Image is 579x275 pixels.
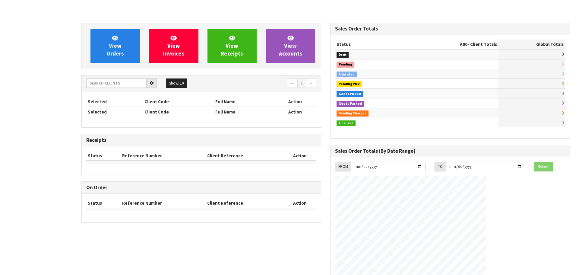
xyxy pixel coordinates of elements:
[562,110,564,116] span: 0
[562,100,564,106] span: 0
[337,101,364,107] span: Goods Packed
[86,151,121,161] th: Status
[86,107,143,117] th: Selected
[562,51,564,57] span: 0
[335,40,411,49] th: Status
[266,29,315,63] a: ViewAccounts
[163,34,184,57] span: View Invoices
[534,162,553,171] button: Refresh
[86,198,121,208] th: Status
[149,29,198,63] a: ViewInvoices
[562,120,564,126] span: 0
[274,97,316,107] th: Action
[337,91,363,97] span: Goods Picked
[221,34,243,57] span: View Receipts
[206,78,316,89] nav: Page navigation
[337,62,354,68] span: Pending
[121,198,206,208] th: Reference Number
[166,78,187,88] button: Show: 10
[562,81,564,86] span: 0
[86,137,316,143] h3: Receipts
[335,148,565,154] h3: Sales Order Totals (By Date Range)
[411,40,498,49] th: - Client Totals
[337,110,369,117] span: Pending Charges
[283,198,316,208] th: Action
[86,185,316,190] h3: On Order
[460,41,467,47] span: A00
[297,78,306,88] a: 1
[274,107,316,117] th: Action
[562,61,564,67] span: 0
[121,151,206,161] th: Reference Number
[106,34,124,57] span: View Orders
[283,151,316,161] th: Action
[337,52,349,58] span: Draft
[214,97,274,107] th: Full Name
[90,29,140,63] a: ViewOrders
[207,29,257,63] a: ViewReceipts
[337,81,362,87] span: Pending Pick
[335,26,565,32] h3: Sales Order Totals
[287,78,298,88] a: ←
[562,91,564,96] span: 0
[206,151,283,161] th: Client Reference
[337,120,356,126] span: Finalised
[306,78,316,88] a: →
[279,34,302,57] span: View Accounts
[214,107,274,117] th: Full Name
[206,198,283,208] th: Client Reference
[86,78,147,88] input: Search clients
[335,162,351,171] div: FROM
[562,71,564,77] span: 0
[143,97,214,107] th: Client Code
[435,162,446,171] div: TO
[143,107,214,117] th: Client Code
[86,97,143,107] th: Selected
[337,72,357,78] span: Allocated
[498,40,565,49] th: Global Totals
